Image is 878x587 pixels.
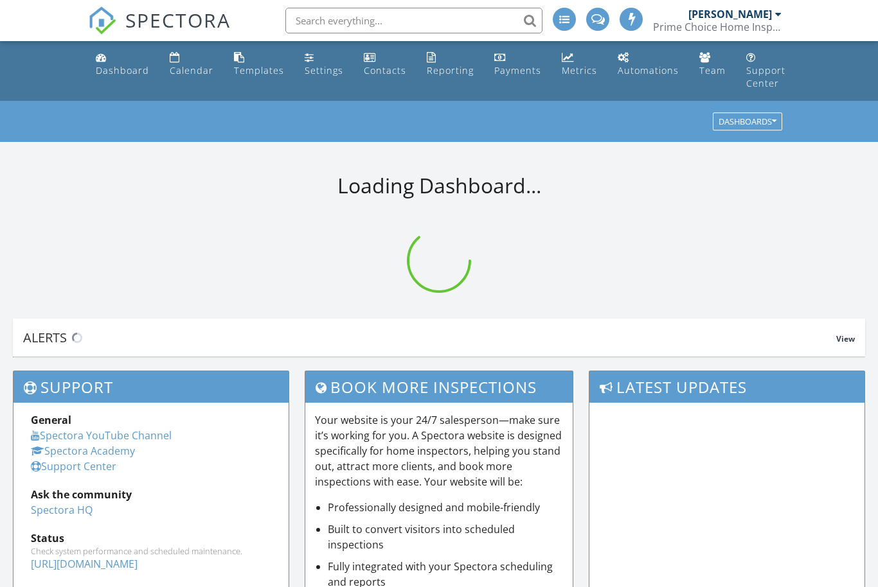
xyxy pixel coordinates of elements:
[31,487,271,502] div: Ask the community
[31,530,271,546] div: Status
[300,46,348,83] a: Settings
[494,64,541,76] div: Payments
[31,444,135,458] a: Spectora Academy
[699,64,726,76] div: Team
[125,6,231,33] span: SPECTORA
[359,46,411,83] a: Contacts
[653,21,782,33] div: Prime Choice Home Inspections
[31,503,93,517] a: Spectora HQ
[713,113,782,131] button: Dashboards
[427,64,474,76] div: Reporting
[91,46,154,83] a: Dashboard
[741,46,791,96] a: Support Center
[557,46,602,83] a: Metrics
[589,371,865,403] h3: Latest Updates
[23,329,836,346] div: Alerts
[364,64,406,76] div: Contacts
[688,8,772,21] div: [PERSON_NAME]
[31,459,116,473] a: Support Center
[746,64,785,89] div: Support Center
[613,46,684,83] a: Automations (Advanced)
[88,17,231,44] a: SPECTORA
[165,46,219,83] a: Calendar
[31,557,138,571] a: [URL][DOMAIN_NAME]
[328,500,563,515] li: Professionally designed and mobile-friendly
[285,8,542,33] input: Search everything...
[489,46,546,83] a: Payments
[234,64,284,76] div: Templates
[96,64,149,76] div: Dashboard
[170,64,213,76] div: Calendar
[31,428,172,442] a: Spectora YouTube Channel
[836,333,855,344] span: View
[31,413,71,427] strong: General
[328,521,563,552] li: Built to convert visitors into scheduled inspections
[422,46,479,83] a: Reporting
[694,46,731,83] a: Team
[618,64,679,76] div: Automations
[315,412,563,489] p: Your website is your 24/7 salesperson—make sure it’s working for you. A Spectora website is desig...
[88,6,116,35] img: The Best Home Inspection Software - Spectora
[305,371,573,403] h3: Book More Inspections
[31,546,271,556] div: Check system performance and scheduled maintenance.
[719,118,776,127] div: Dashboards
[562,64,597,76] div: Metrics
[13,371,289,403] h3: Support
[229,46,289,83] a: Templates
[305,64,343,76] div: Settings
